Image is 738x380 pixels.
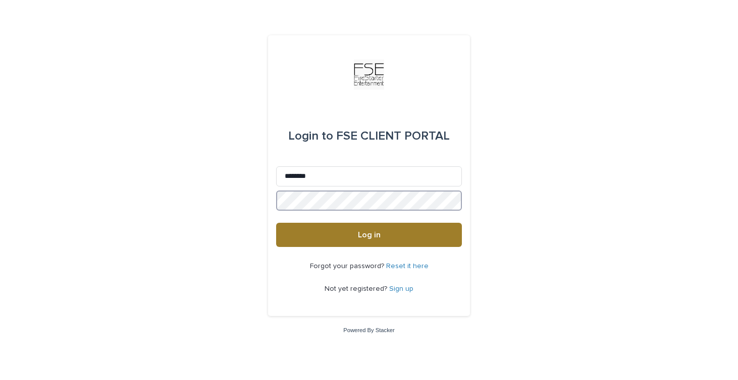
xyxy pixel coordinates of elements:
a: Reset it here [386,263,429,270]
a: Sign up [389,285,413,292]
img: Km9EesSdRbS9ajqhBzyo [354,59,384,90]
span: Not yet registered? [325,285,389,292]
div: FSE CLIENT PORTAL [288,122,450,150]
span: Log in [358,231,381,239]
span: Forgot your password? [310,263,386,270]
button: Log in [276,223,462,247]
span: Login to [288,130,333,142]
a: Powered By Stacker [343,327,394,333]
